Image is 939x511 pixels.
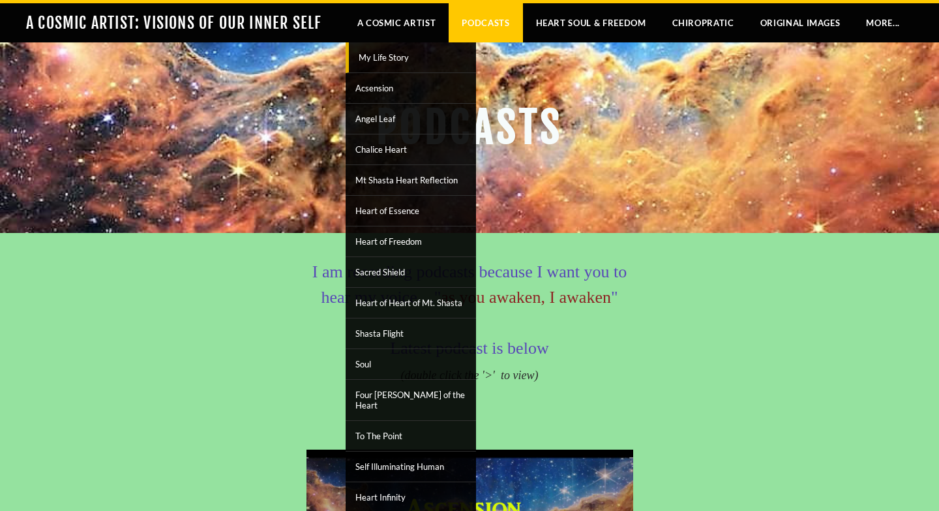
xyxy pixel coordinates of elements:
[346,452,476,482] a: Self Illuminating Human
[346,104,476,134] a: Angel Leaf
[156,104,782,171] h2: PODcasts
[349,489,473,506] span: Heart Infinity
[346,288,476,318] a: Heart of Heart of Mt. Shasta
[349,386,473,414] span: Four [PERSON_NAME] of the Heart
[346,73,476,104] a: Acsension
[349,202,473,219] span: Heart of Essence
[346,380,476,421] a: Four [PERSON_NAME] of the Heart
[344,3,449,42] a: A Cosmic Artist
[346,196,476,226] a: Heart of Essence
[449,3,522,42] a: Podcasts
[352,49,473,66] span: My Life Story
[346,134,476,165] a: Chalice Heart
[659,3,747,42] a: Chiropratic
[346,349,476,380] a: Soul
[346,257,476,288] a: Sacred Shield
[349,141,473,158] span: Chalice Heart
[349,264,473,281] span: Sacred Shield
[346,165,476,196] a: Mt Shasta Heart Reflection
[346,421,476,452] a: To The Point
[349,172,473,189] span: Mt Shasta Heart Reflection
[349,233,473,250] span: Heart of Freedom
[349,458,473,475] span: Self Illuminating Human
[346,226,476,257] a: Heart of Freedom
[747,3,854,42] a: Original Images
[349,356,473,373] span: Soul
[349,325,473,342] span: Shasta Flight
[26,13,321,33] a: A COSMIC ARTIST: VISIONS OF OUR INNER SELF
[349,294,473,311] span: Heart of Heart of Mt. Shasta
[523,3,659,42] a: Heart Soul & Freedom
[441,288,611,307] font: as you awaken, I awaken
[349,80,473,97] span: Acsension
[156,259,782,401] div: I am recording podcasts because I want you to hear my voice ..." " Latest podcast is below
[346,42,476,73] a: My Life Story
[853,3,913,42] a: more...
[346,318,476,349] a: Shasta Flight
[349,427,473,444] span: To The Point
[349,110,473,127] span: Angel Leaf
